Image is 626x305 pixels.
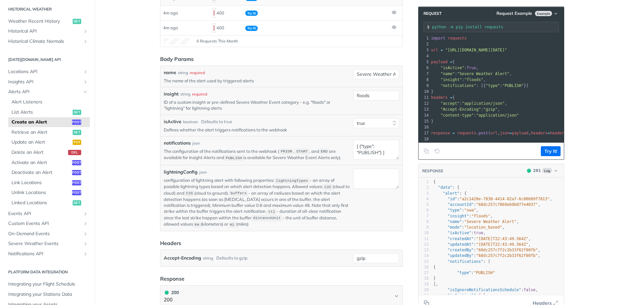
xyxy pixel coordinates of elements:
span: post [72,120,81,125]
span: Locations API [8,69,81,75]
a: Insights APIShow subpages for Insights API [5,77,90,87]
span: = [510,131,512,135]
span: "Severe Weather Alert" [457,71,510,76]
span: : , [431,101,507,106]
a: Notifications APIShow subpages for Notifications API [5,249,90,259]
span: : [431,113,519,118]
span: C2C [325,185,331,189]
span: "updatedAt" [447,242,473,247]
span: "notifications" [447,259,483,264]
a: Historical APIShow subpages for Historical API [5,26,90,36]
a: Integrating your Flight Schedule [5,279,90,289]
span: Alerts API [8,89,81,95]
div: required [192,91,207,97]
span: post [72,160,81,165]
span: = [547,131,550,135]
span: "isActive" [441,66,464,70]
a: Weather Recent Historyget [5,16,90,26]
div: 17 [419,270,429,276]
span: : , [433,202,540,207]
span: "68dc257c7f2c2b33f62f80fb" [476,253,538,258]
span: : , [433,236,531,241]
span: get [73,19,81,24]
a: Create an Alertpost [8,117,90,127]
a: Update an Alertput [8,137,90,147]
a: Linked Locationsget [8,198,90,208]
span: del [68,150,81,155]
div: 18 [419,276,429,281]
span: Custom Events API [8,220,81,227]
label: isActive [164,118,181,125]
a: Deactivate an Alertpost [8,168,90,178]
span: ttl [268,209,275,214]
span: mi [230,222,234,227]
span: Try It! [245,26,258,31]
span: On-Demand Events [8,231,81,237]
span: post [72,190,81,195]
span: 201 [533,168,541,173]
a: Retrieve an Alertget [8,127,90,137]
div: boolean [183,119,198,125]
div: 14 [419,112,430,118]
button: Clear Example [433,146,442,156]
span: "PUBLISH" [502,83,524,88]
span: url [491,131,498,135]
span: 200 [165,291,169,294]
span: : { [433,185,460,190]
a: On-Demand EventsShow subpages for On-Demand Events [5,229,90,239]
span: : , [431,77,486,82]
span: "isIgnoreNotificationsSchedule" [447,288,521,292]
div: 16 [419,264,429,270]
div: 8 [419,77,430,83]
button: Show subpages for On-Demand Events [83,231,88,236]
div: 400 [212,22,240,34]
span: Historical API [8,28,81,35]
a: Integrating your Stations Data [5,290,90,299]
span: Example [535,11,552,16]
div: 6 [419,208,429,213]
span: : , [433,288,538,292]
span: Alert Listeners [12,99,88,105]
span: "name" [441,71,455,76]
span: "insight" [447,214,469,218]
div: Response [160,275,184,283]
span: : , [433,214,493,218]
span: List Alerts [12,109,71,116]
span: : , [431,71,512,76]
span: true [474,231,483,235]
span: True [467,66,476,70]
button: 200 200200 [164,289,399,304]
button: Copy to clipboard [422,146,431,156]
div: 400 [212,7,240,18]
span: "Severe Weather Alert" [464,219,517,224]
div: 19 [419,282,429,287]
span: : , [433,219,519,224]
span: requests [457,131,476,135]
span: Weather Recent History [8,18,71,25]
div: 13 [419,106,430,112]
div: 19 [419,142,430,148]
span: "gzip" [483,107,497,112]
span: Deactivate an Alert [12,169,70,176]
a: Unlink Locationspost [8,188,90,198]
span: = [450,95,452,100]
span: post [479,131,488,135]
span: . ( , , ) [431,131,569,135]
span: get [73,200,81,206]
span: false [478,293,490,298]
span: Integrating your Stations Data [8,291,88,298]
h2: Platform DATA integration [5,269,90,275]
span: Unlink Locations [12,189,70,196]
a: Activate an Alertpost [8,158,90,168]
span: Delete an Alert [12,149,66,156]
span: payload [431,60,448,64]
div: 12 [419,242,429,247]
span: : [ [433,259,490,264]
span: Update an Alert [12,139,71,146]
label: Accept-Encoding [164,253,201,263]
span: "isActive" [447,231,471,235]
a: Alert Listeners [8,97,90,107]
span: "notifications" [441,83,476,88]
span: : , [431,107,500,112]
span: Try It! [245,11,258,16]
